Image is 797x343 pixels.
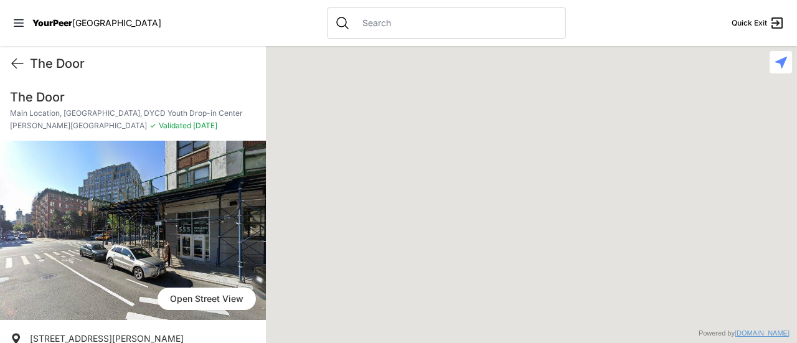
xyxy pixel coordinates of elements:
span: YourPeer [32,17,72,28]
a: Quick Exit [732,16,785,31]
h1: The Door [30,55,256,72]
h1: The Door [10,88,256,106]
span: [PERSON_NAME][GEOGRAPHIC_DATA] [10,121,147,131]
a: [DOMAIN_NAME] [735,329,790,337]
a: YourPeer[GEOGRAPHIC_DATA] [32,19,161,27]
span: Validated [159,121,191,130]
div: Powered by [699,328,790,339]
span: ✓ [149,121,156,131]
p: Main Location, [GEOGRAPHIC_DATA], DYCD Youth Drop-in Center [10,108,256,118]
input: Search [355,17,558,29]
span: [GEOGRAPHIC_DATA] [72,17,161,28]
span: Open Street View [158,288,256,310]
span: [DATE] [191,121,217,130]
span: Quick Exit [732,18,767,28]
